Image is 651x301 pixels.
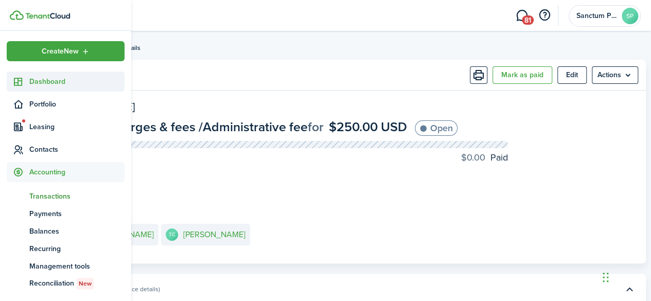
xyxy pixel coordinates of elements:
img: TenantCloud [25,13,70,19]
a: Dashboard [7,72,125,92]
span: $250.00 USD [329,117,407,136]
span: 81 [522,15,534,25]
button: Open resource center [536,7,553,24]
span: Transactions [29,191,125,202]
span: Balances [29,226,125,237]
span: Recurring [29,243,125,254]
avatar-text: TC [166,228,178,241]
progress-caption-label-value: $0.00 [461,151,485,165]
a: Messaging [512,3,532,29]
progress-caption-label: Paid [461,151,508,165]
span: Tenant charges & fees / Administrative fee [69,117,308,136]
button: Mark as paid [492,66,552,84]
button: Print [470,66,487,84]
span: Portfolio [29,99,125,110]
a: Management tools [7,257,125,275]
a: Payments [7,205,125,222]
menu-btn: Actions [592,66,638,84]
span: Sanctum Property Management [576,12,618,20]
iframe: Chat Widget [600,252,651,301]
span: New [79,279,92,288]
span: Leasing [29,121,125,132]
span: Contacts [29,144,125,155]
span: Management tools [29,261,125,272]
a: Balances [7,222,125,240]
div: Drag [603,262,609,293]
span: Dashboard [29,76,125,87]
span: Create New [42,48,79,55]
avatar-text: SP [622,8,638,24]
a: ReconciliationNew [7,275,125,292]
button: Open menu [592,66,638,84]
span: Reconciliation [29,278,125,289]
a: Recurring [7,240,125,257]
a: TC[PERSON_NAME] [161,224,250,245]
status: Open [415,120,458,136]
button: Edit [557,66,587,84]
img: TenantCloud [10,10,24,20]
button: Open menu [7,41,125,61]
panel-main-subtitle: (Invoice details) [117,285,160,294]
span: for [308,117,324,136]
e-details-info-title: [PERSON_NAME] [183,230,245,239]
span: Accounting [29,167,125,178]
a: Transactions [7,187,125,205]
span: Payments [29,208,125,219]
